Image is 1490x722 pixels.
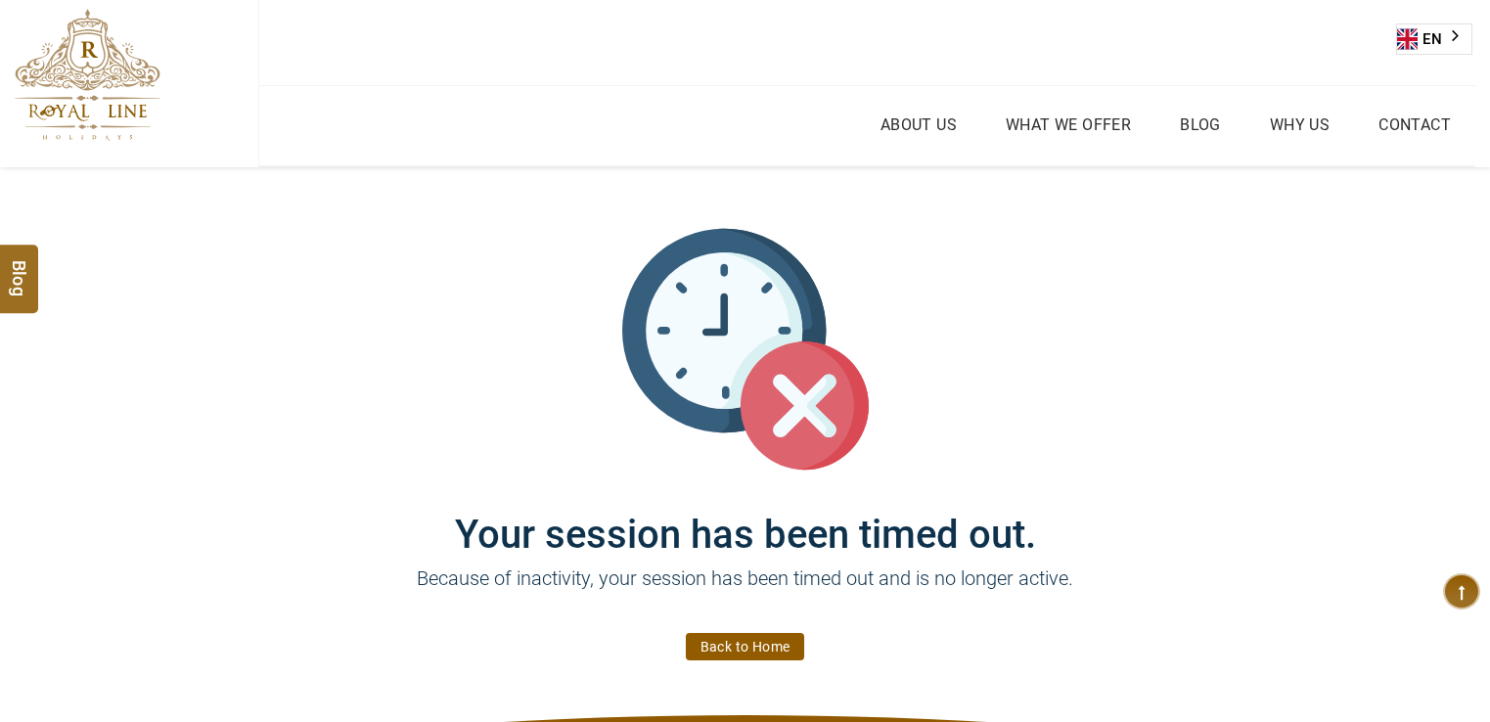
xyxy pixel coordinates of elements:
h1: Your session has been timed out. [158,473,1332,558]
div: Language [1396,23,1472,55]
a: Blog [1175,111,1226,139]
a: Why Us [1265,111,1334,139]
a: What we Offer [1001,111,1136,139]
span: Blog [7,259,32,276]
a: About Us [876,111,962,139]
img: session_time_out.svg [622,226,869,473]
p: Because of inactivity, your session has been timed out and is no longer active. [158,564,1332,622]
a: EN [1397,24,1471,54]
a: Back to Home [686,633,805,660]
aside: Language selected: English [1396,23,1472,55]
a: Contact [1374,111,1456,139]
img: The Royal Line Holidays [15,9,160,141]
iframe: chat widget [1369,600,1490,693]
